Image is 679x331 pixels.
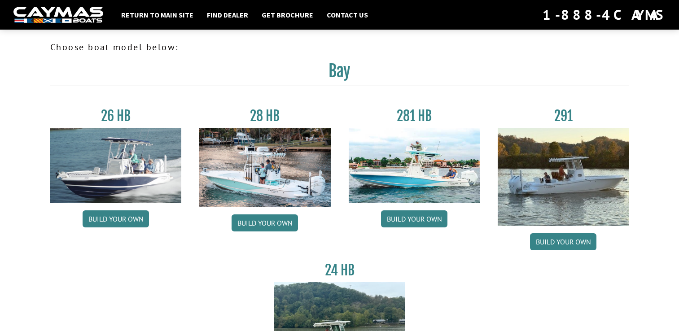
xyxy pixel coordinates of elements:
[202,9,253,21] a: Find Dealer
[117,9,198,21] a: Return to main site
[530,233,596,250] a: Build your own
[232,214,298,231] a: Build your own
[381,210,447,227] a: Build your own
[322,9,372,21] a: Contact Us
[199,128,331,207] img: 28_hb_thumbnail_for_caymas_connect.jpg
[274,262,405,279] h3: 24 HB
[50,128,182,203] img: 26_new_photo_resized.jpg
[83,210,149,227] a: Build your own
[349,128,480,203] img: 28-hb-twin.jpg
[50,40,629,54] p: Choose boat model below:
[257,9,318,21] a: Get Brochure
[13,7,103,23] img: white-logo-c9c8dbefe5ff5ceceb0f0178aa75bf4bb51f6bca0971e226c86eb53dfe498488.png
[498,128,629,226] img: 291_Thumbnail.jpg
[50,108,182,124] h3: 26 HB
[498,108,629,124] h3: 291
[50,61,629,86] h2: Bay
[199,108,331,124] h3: 28 HB
[349,108,480,124] h3: 281 HB
[543,5,666,25] div: 1-888-4CAYMAS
